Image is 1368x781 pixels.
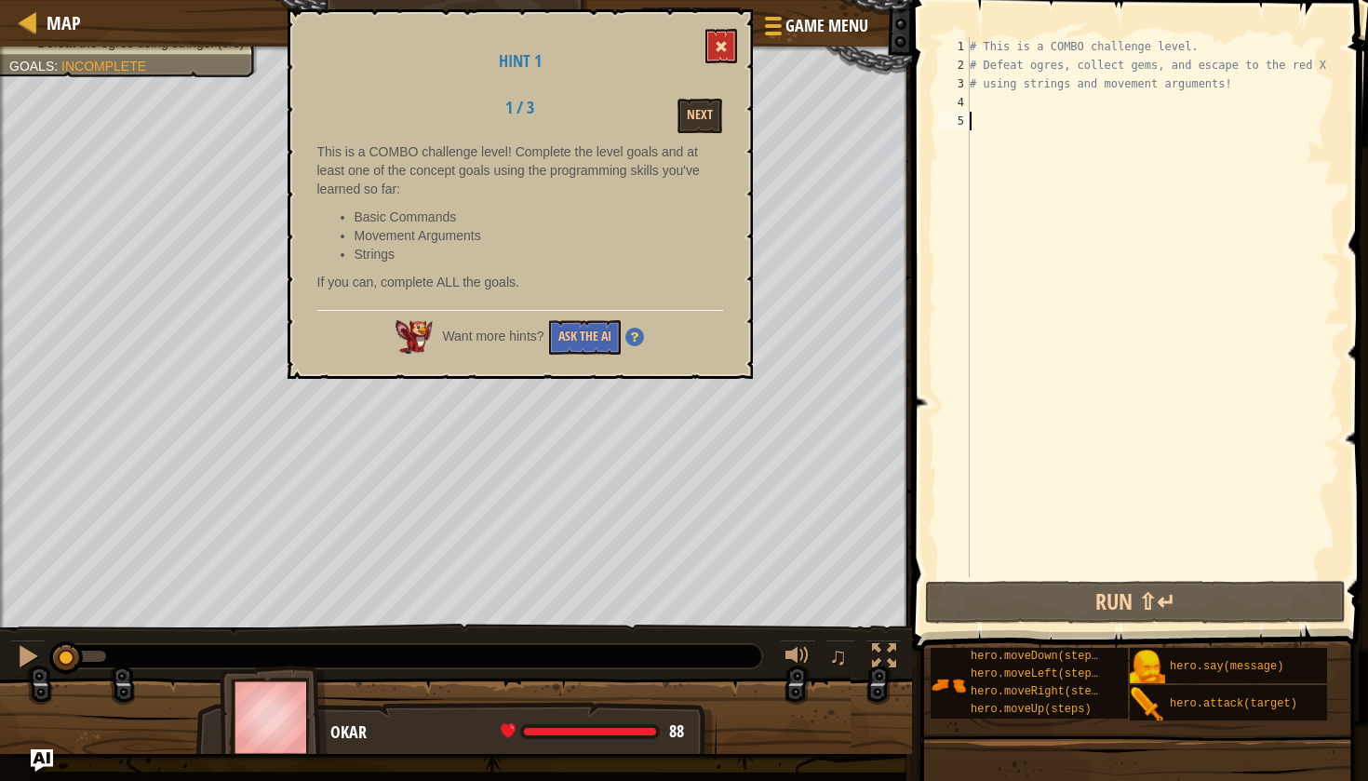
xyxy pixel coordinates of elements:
div: 1 [938,37,970,56]
span: Goals [9,59,54,74]
button: Run ⇧↵ [925,581,1346,624]
div: Okar [330,720,698,745]
button: Ask the AI [549,320,621,355]
button: ♫ [825,640,857,678]
div: 4 [938,93,970,112]
img: portrait.png [1130,650,1165,685]
span: : [54,59,61,74]
button: Ask AI [31,749,53,772]
button: Game Menu [750,7,879,51]
button: ⌘ + P: Pause [9,640,47,678]
span: Incomplete [61,59,146,74]
span: Game Menu [785,14,868,38]
span: Map [47,10,81,35]
span: hero.moveDown(steps) [971,650,1105,663]
div: 5 [938,112,970,130]
span: hero.say(message) [1170,660,1283,673]
img: AI [396,320,433,354]
button: Toggle fullscreen [865,640,903,678]
button: Next [677,99,722,133]
span: ♫ [829,642,848,670]
button: Adjust volume [779,640,816,678]
div: 3 [938,74,970,93]
img: portrait.png [1130,687,1165,722]
img: Hint [625,328,644,346]
span: hero.moveLeft(steps) [971,667,1105,680]
p: This is a COMBO challenge level! Complete the level goals and at least one of the concept goals u... [317,142,723,198]
div: 2 [938,56,970,74]
img: thang_avatar_frame.png [220,666,328,769]
li: Movement Arguments [355,226,723,245]
img: portrait.png [931,667,966,703]
span: Hint 1 [499,49,542,73]
span: hero.attack(target) [1170,697,1297,710]
a: Map [37,10,81,35]
li: Basic Commands [355,208,723,226]
span: Want more hints? [442,329,543,343]
button: Ask AI [641,7,691,42]
li: Strings [355,245,723,263]
span: hero.moveRight(steps) [971,685,1111,698]
span: 88 [669,720,684,743]
p: If you can, complete ALL the goals. [317,273,723,291]
h2: 1 / 3 [462,99,578,117]
span: hero.moveUp(steps) [971,703,1092,716]
div: health: 88 / 88 [501,723,684,740]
